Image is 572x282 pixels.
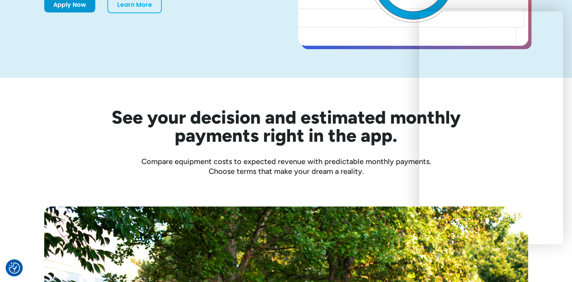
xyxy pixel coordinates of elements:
button: Consent Preferences [9,262,20,274]
iframe: Chat Window [419,11,563,244]
img: Revisit consent button [9,262,20,274]
div: Compare equipment costs to expected revenue with predictable monthly payments. Choose terms that ... [44,156,528,176]
h2: See your decision and estimated monthly payments right in the app. [74,108,498,144]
